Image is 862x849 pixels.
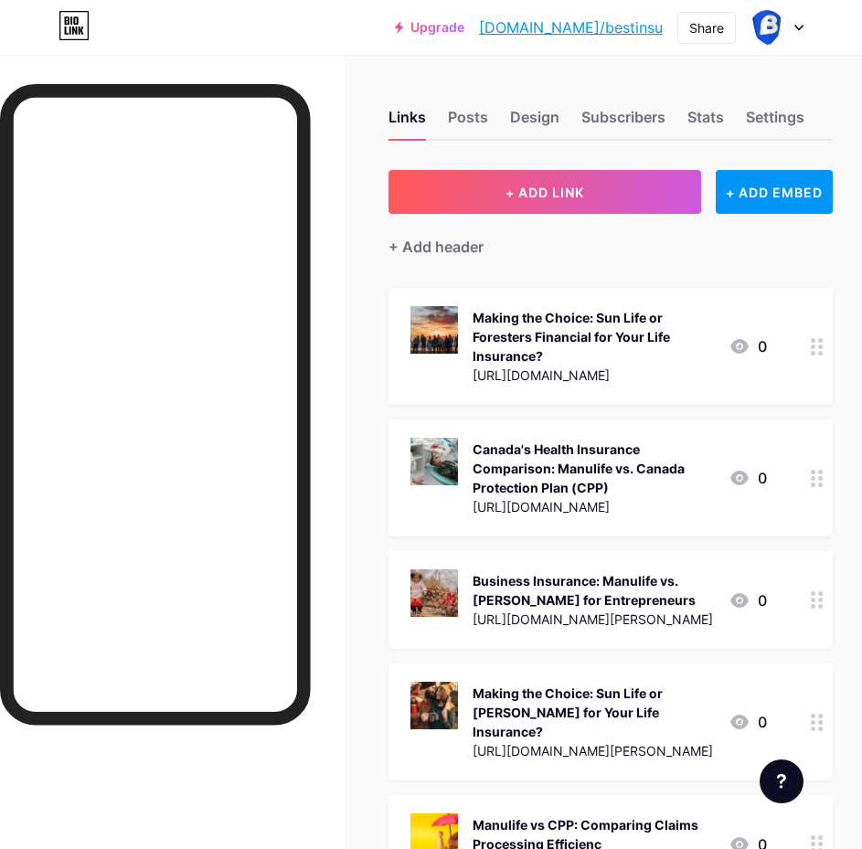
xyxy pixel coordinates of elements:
[410,569,458,617] img: Business Insurance: Manulife vs. Desjardins for Entrepreneurs
[448,106,488,139] div: Posts
[716,170,833,214] div: + ADD EMBED
[410,438,458,485] img: Canada's Health Insurance Comparison: Manulife vs. Canada Protection Plan (CPP)
[729,589,767,611] div: 0
[388,170,701,214] button: + ADD LINK
[581,106,665,139] div: Subscribers
[473,571,714,610] div: Business Insurance: Manulife vs. [PERSON_NAME] for Entrepreneurs
[473,741,714,760] div: [URL][DOMAIN_NAME][PERSON_NAME]
[473,610,714,629] div: [URL][DOMAIN_NAME][PERSON_NAME]
[510,106,559,139] div: Design
[729,335,767,357] div: 0
[729,467,767,489] div: 0
[410,306,458,354] img: Making the Choice: Sun Life or Foresters Financial for Your Life Insurance?
[729,711,767,733] div: 0
[750,10,784,45] img: Best Insurance Online
[473,366,714,385] div: [URL][DOMAIN_NAME]
[479,16,663,38] a: [DOMAIN_NAME]/bestinsu
[473,440,714,497] div: Canada's Health Insurance Comparison: Manulife vs. Canada Protection Plan (CPP)
[505,185,584,200] span: + ADD LINK
[473,684,714,741] div: Making the Choice: Sun Life or [PERSON_NAME] for Your Life Insurance?
[410,682,458,729] img: Making the Choice: Sun Life or Desjardins for Your Life Insurance?
[689,18,724,37] div: Share
[473,308,714,366] div: Making the Choice: Sun Life or Foresters Financial for Your Life Insurance?
[395,20,464,35] a: Upgrade
[746,106,804,139] div: Settings
[388,106,426,139] div: Links
[388,236,484,258] div: + Add header
[687,106,724,139] div: Stats
[473,497,714,516] div: [URL][DOMAIN_NAME]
